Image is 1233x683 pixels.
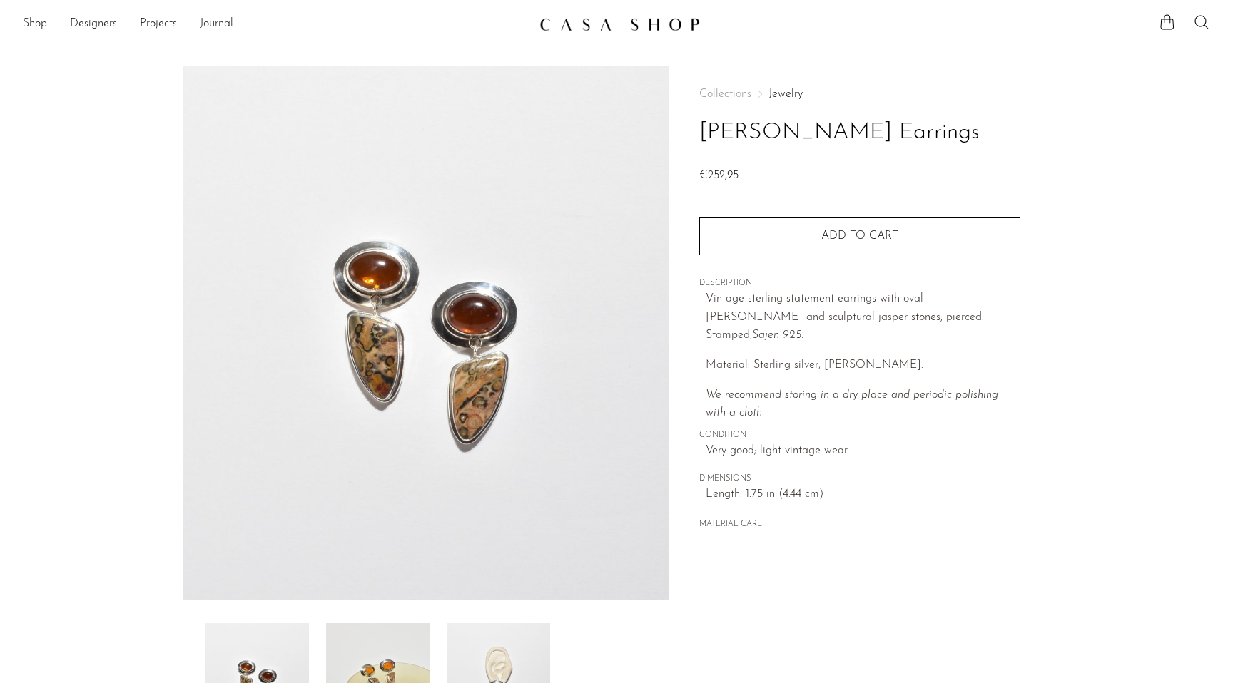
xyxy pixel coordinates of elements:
[699,473,1020,486] span: DIMENSIONS
[699,429,1020,442] span: CONDITION
[183,66,669,600] img: Jasper Amber Earrings
[70,15,117,34] a: Designers
[752,329,803,341] em: Sajen 925.
[699,88,751,100] span: Collections
[699,217,1020,255] button: Add to cart
[699,277,1020,290] span: DESCRIPTION
[706,486,1020,504] span: Length: 1.75 in (4.44 cm)
[699,520,762,530] button: MATERIAL CARE
[23,12,528,36] nav: Desktop navigation
[768,88,803,100] a: Jewelry
[699,115,1020,151] h1: [PERSON_NAME] Earrings
[699,170,739,181] span: €252,95
[706,389,998,419] i: We recommend storing in a dry place and periodic polishing with a cloth.
[706,356,1020,375] p: Material: Sterling silver, [PERSON_NAME].
[23,15,47,34] a: Shop
[821,230,898,242] span: Add to cart
[23,12,528,36] ul: NEW HEADER MENU
[699,88,1020,100] nav: Breadcrumbs
[200,15,233,34] a: Journal
[706,442,1020,461] span: Very good; light vintage wear.
[706,290,1020,345] p: Vintage sterling statement earrings with oval [PERSON_NAME] and sculptural jasper stones, pierced...
[140,15,177,34] a: Projects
